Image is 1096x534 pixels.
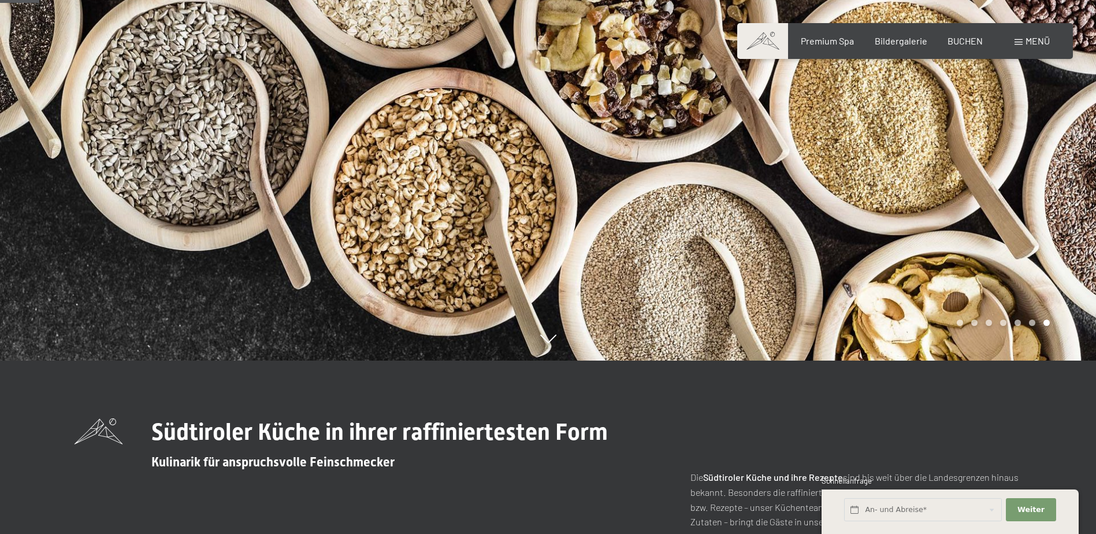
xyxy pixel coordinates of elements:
[822,476,872,485] span: Schnellanfrage
[1017,505,1045,515] span: Weiter
[971,320,978,326] div: Carousel Page 2
[957,320,963,326] div: Carousel Page 1
[1006,498,1056,522] button: Weiter
[1026,35,1050,46] span: Menü
[953,320,1050,326] div: Carousel Pagination
[1043,320,1050,326] div: Carousel Page 7 (Current Slide)
[801,35,854,46] a: Premium Spa
[1029,320,1035,326] div: Carousel Page 6
[986,320,992,326] div: Carousel Page 3
[875,35,927,46] a: Bildergalerie
[151,418,608,446] span: Südtiroler Küche in ihrer raffiniertesten Form
[948,35,983,46] a: BUCHEN
[1015,320,1021,326] div: Carousel Page 5
[703,472,843,483] strong: Südtiroler Küche und ihre Rezepte
[151,455,395,469] span: Kulinarik für anspruchsvolle Feinschmecker
[1000,320,1006,326] div: Carousel Page 4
